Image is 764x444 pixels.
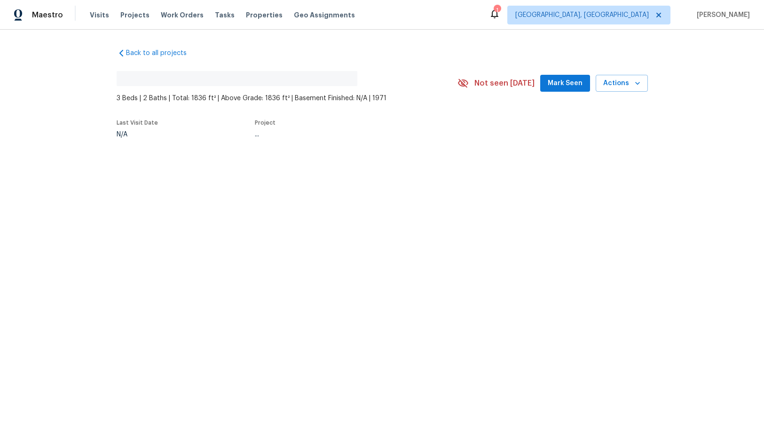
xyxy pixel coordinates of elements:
span: [PERSON_NAME] [693,10,750,20]
div: 1 [494,6,500,15]
div: ... [255,131,435,138]
button: Actions [596,75,648,92]
span: Visits [90,10,109,20]
span: Not seen [DATE] [474,79,535,88]
span: [GEOGRAPHIC_DATA], [GEOGRAPHIC_DATA] [515,10,649,20]
span: Work Orders [161,10,204,20]
span: Mark Seen [548,78,583,89]
a: Back to all projects [117,48,207,58]
span: Geo Assignments [294,10,355,20]
span: Actions [603,78,640,89]
span: Project [255,120,276,126]
span: Last Visit Date [117,120,158,126]
span: 3 Beds | 2 Baths | Total: 1836 ft² | Above Grade: 1836 ft² | Basement Finished: N/A | 1971 [117,94,457,103]
span: Tasks [215,12,235,18]
span: Properties [246,10,283,20]
span: Maestro [32,10,63,20]
button: Mark Seen [540,75,590,92]
span: Projects [120,10,150,20]
div: N/A [117,131,158,138]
